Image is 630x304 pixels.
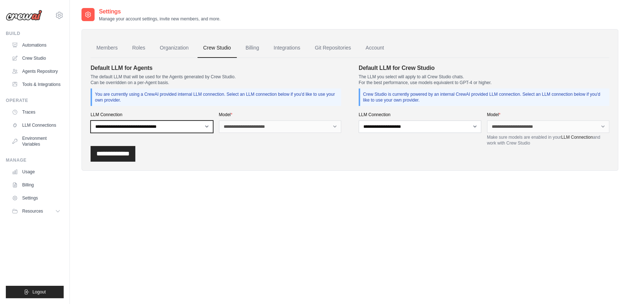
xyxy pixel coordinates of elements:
[9,106,64,118] a: Traces
[9,66,64,77] a: Agents Repository
[32,289,46,295] span: Logout
[9,166,64,178] a: Usage
[9,133,64,150] a: Environment Variables
[9,52,64,64] a: Crew Studio
[561,135,593,140] a: LLM Connection
[22,208,43,214] span: Resources
[9,39,64,51] a: Automations
[268,38,306,58] a: Integrations
[9,119,64,131] a: LLM Connections
[99,16,220,22] p: Manage your account settings, invite new members, and more.
[309,38,357,58] a: Git Repositories
[359,64,609,72] h4: Default LLM for Crew Studio
[240,38,265,58] a: Billing
[9,79,64,90] a: Tools & Integrations
[359,112,481,118] label: LLM Connection
[360,38,390,58] a: Account
[9,179,64,191] a: Billing
[6,157,64,163] div: Manage
[6,10,42,21] img: Logo
[359,74,609,86] p: The LLM you select will apply to all Crew Studio chats. For the best performance, use models equi...
[6,31,64,36] div: Build
[91,64,341,72] h4: Default LLM for Agents
[487,112,610,118] label: Model
[198,38,237,58] a: Crew Studio
[99,7,220,16] h2: Settings
[91,74,341,86] p: The default LLM that will be used for the Agents generated by Crew Studio. Can be overridden on a...
[126,38,151,58] a: Roles
[594,269,630,304] div: Джаджи за чат
[6,286,64,298] button: Logout
[594,269,630,304] iframe: Chat Widget
[9,205,64,217] button: Resources
[487,134,610,146] p: Make sure models are enabled in your and work with Crew Studio
[363,91,606,103] p: Crew Studio is currently powered by an internal CrewAI provided LLM connection. Select an LLM con...
[91,112,213,118] label: LLM Connection
[95,91,338,103] p: You are currently using a CrewAI provided internal LLM connection. Select an LLM connection below...
[91,38,123,58] a: Members
[6,98,64,103] div: Operate
[9,192,64,204] a: Settings
[154,38,194,58] a: Organization
[219,112,342,118] label: Model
